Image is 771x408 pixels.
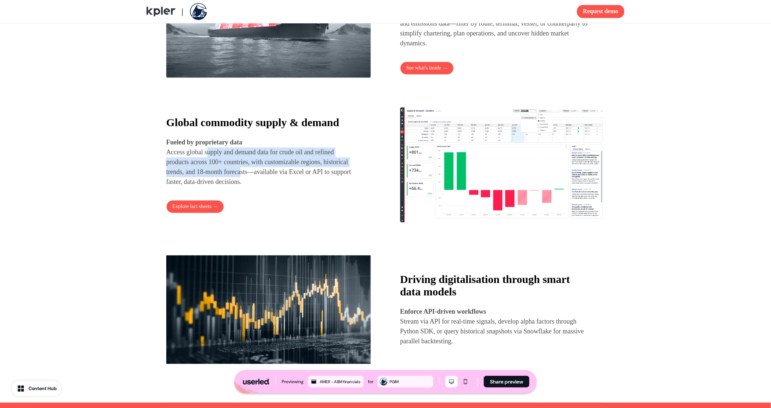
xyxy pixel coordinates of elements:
p: Access global supply and demand data for crude oil and refined products across 100+ countries, wi... [166,137,358,187]
strong: Enforce API-driven workflows [400,308,486,315]
strong: Fueled by proprietary data [166,139,242,146]
button: Request demo [577,5,624,18]
span: | [182,7,183,16]
strong: Global commodity supply & demand [166,116,339,128]
div: Previewing [282,378,304,385]
div: for [368,378,373,385]
button: Explore fact sheets → [166,200,224,213]
strong: Driving digitalisation through smart data models [400,273,570,298]
button: Content Hub [12,381,61,396]
button: Desktop mode [445,376,458,388]
button: See what's inside → [400,61,454,75]
p: Stream via API for real-time signals, develop alpha factors through Python SDK, or query historic... [400,317,592,346]
div: AMER - ABM financials [320,378,362,385]
button: Share preview [484,376,529,388]
button: Mobile mode [459,376,472,388]
div: Content Hub [29,385,57,392]
div: PGIM [390,378,432,385]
